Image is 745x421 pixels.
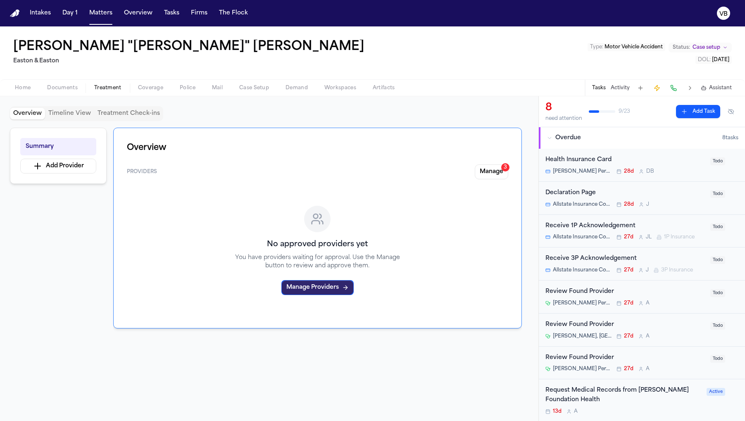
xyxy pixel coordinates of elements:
span: Todo [710,289,725,297]
button: Manage Providers [281,280,354,295]
button: Assistant [701,85,732,91]
span: Allstate Insurance Company [553,267,612,274]
button: Hide completed tasks (⌘⇧H) [724,105,738,118]
span: A [646,300,650,307]
span: DOL : [698,57,711,62]
button: Manage3 [475,164,508,179]
h1: Overview [127,141,508,155]
span: Todo [710,157,725,165]
p: You have providers waiting for approval. Use the Manage button to review and approve them. [225,254,410,270]
span: 28d [624,201,634,208]
span: Home [15,85,31,91]
span: Overdue [555,134,581,142]
span: 27d [624,300,633,307]
span: 8 task s [722,135,738,141]
button: Overdue8tasks [539,127,745,149]
div: Declaration Page [545,188,705,198]
span: 9 / 23 [619,108,630,115]
span: Documents [47,85,78,91]
button: Change status from Case setup [669,43,732,52]
button: Matters [86,6,116,21]
div: Review Found Provider [545,320,705,330]
button: Edit matter name [13,40,364,55]
span: 27d [624,366,633,372]
button: Tasks [161,6,183,21]
button: Intakes [26,6,54,21]
button: Firms [188,6,211,21]
span: A [646,366,650,372]
button: Timeline View [45,108,94,119]
button: Edit DOL: 2025-03-23 [695,56,732,64]
div: Review Found Provider [545,353,705,363]
span: Active [707,388,725,396]
div: Review Found Provider [545,287,705,297]
span: Todo [710,256,725,264]
h3: No approved providers yet [267,239,368,250]
span: Treatment [94,85,121,91]
div: Receive 3P Acknowledgement [545,254,705,264]
span: [PERSON_NAME] Permanente – [GEOGRAPHIC_DATA] Medical Offices [553,366,612,372]
span: [PERSON_NAME] Permanente – Harbor-MacArthur Medical Offices (Physical Therapy) [553,300,612,307]
button: Add Provider [20,159,96,174]
h1: [PERSON_NAME] "[PERSON_NAME]" [PERSON_NAME] [13,40,364,55]
span: J L [646,234,652,240]
div: Open task: Review Found Provider [539,281,745,314]
span: Todo [710,223,725,231]
div: Health Insurance Card [545,155,705,165]
span: 13d [553,408,562,415]
h2: Easton & Easton [13,56,368,66]
span: Demand [286,85,308,91]
a: Home [10,10,20,17]
span: Case setup [693,44,720,51]
div: Open task: Receive 3P Acknowledgement [539,247,745,281]
span: Mail [212,85,223,91]
button: Tasks [592,85,606,91]
button: Overview [10,108,45,119]
span: Providers [127,169,157,175]
button: Add Task [676,105,720,118]
span: D B [646,168,654,175]
span: Todo [710,322,725,330]
span: Status: [673,44,690,51]
span: [PERSON_NAME] Permanente [553,168,612,175]
button: Activity [611,85,630,91]
button: The Flock [216,6,251,21]
div: Open task: Declaration Page [539,182,745,215]
span: Artifacts [373,85,395,91]
button: Day 1 [59,6,81,21]
span: Todo [710,355,725,363]
button: Add Task [635,82,646,94]
button: Summary [20,138,96,155]
div: Request Medical Records from [PERSON_NAME] Foundation Health [545,386,702,405]
button: Overview [121,6,156,21]
span: J [646,267,649,274]
div: 3 [501,163,509,171]
button: Make a Call [668,82,679,94]
span: 1P Insurance [664,234,695,240]
div: Open task: Receive 1P Acknowledgement [539,215,745,248]
span: Allstate Insurance Company [553,234,612,240]
span: A [646,333,650,340]
span: Type : [590,45,603,50]
div: 8 [545,101,582,114]
span: Police [180,85,195,91]
span: Case Setup [239,85,269,91]
span: 27d [624,333,633,340]
img: Finch Logo [10,10,20,17]
span: [PERSON_NAME], [GEOGRAPHIC_DATA] [553,333,612,340]
span: A [574,408,578,415]
span: Allstate Insurance Company [553,201,612,208]
span: J [646,201,649,208]
span: Assistant [709,85,732,91]
span: Motor Vehicle Accident [605,45,663,50]
span: 3P Insurance [661,267,693,274]
span: 27d [624,234,633,240]
span: 27d [624,267,633,274]
div: Receive 1P Acknowledgement [545,221,705,231]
